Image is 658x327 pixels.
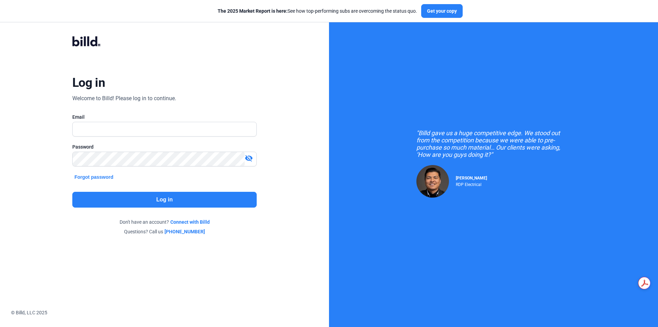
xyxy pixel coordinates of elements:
div: RDP Electrical [456,180,487,187]
a: [PHONE_NUMBER] [164,228,205,235]
span: The 2025 Market Report is here: [218,8,288,14]
div: Log in [72,75,105,90]
div: "Billd gave us a huge competitive edge. We stood out from the competition because we were able to... [416,129,571,158]
div: See how top-performing subs are overcoming the status quo. [218,8,417,14]
button: Get your copy [421,4,463,18]
div: Password [72,143,257,150]
a: Connect with Billd [170,219,210,225]
mat-icon: visibility_off [245,154,253,162]
button: Forgot password [72,173,115,181]
div: Questions? Call us [72,228,257,235]
div: Email [72,114,257,120]
div: Welcome to Billd! Please log in to continue. [72,94,176,103]
button: Log in [72,192,257,208]
span: [PERSON_NAME] [456,176,487,180]
img: Raul Pacheco [416,165,449,198]
div: Don't have an account? [72,219,257,225]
